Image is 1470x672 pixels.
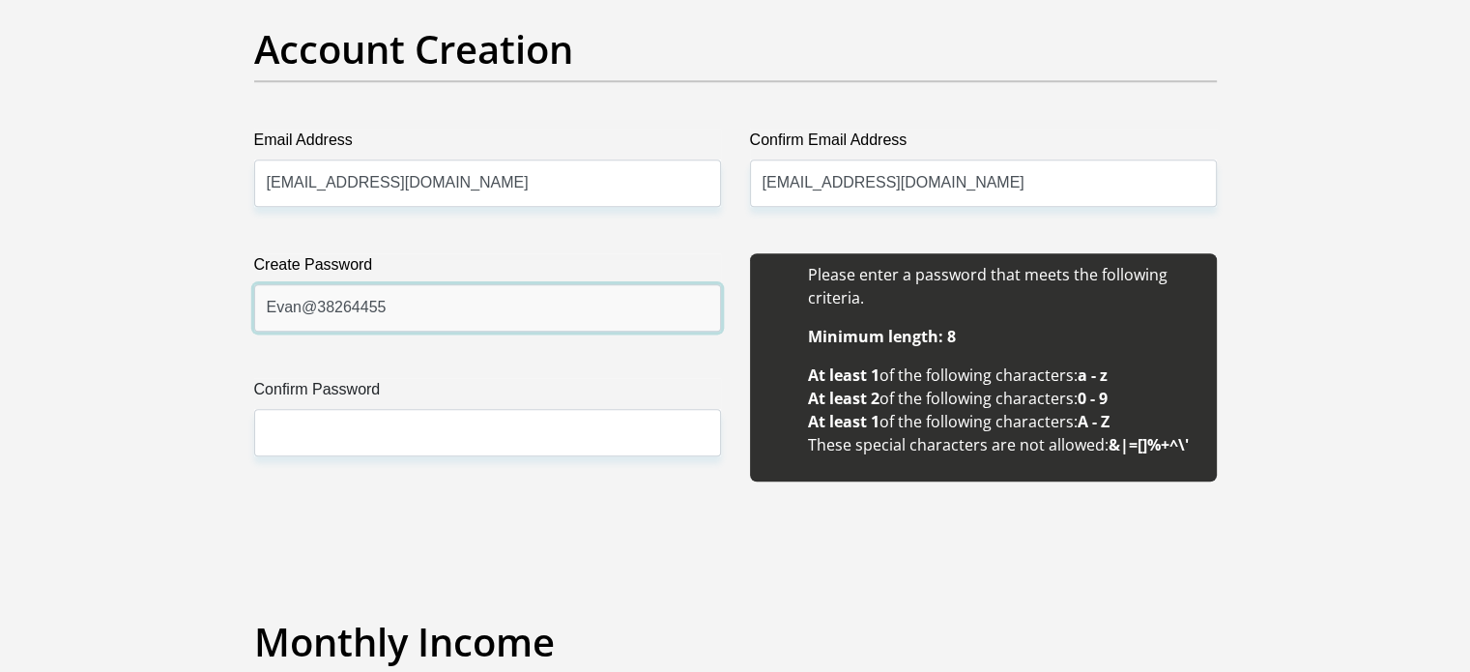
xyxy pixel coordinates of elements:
[1078,365,1108,386] b: a - z
[1109,434,1189,455] b: &|=[]%+^\'
[254,26,1217,73] h2: Account Creation
[254,284,721,332] input: Create Password
[750,160,1217,207] input: Confirm Email Address
[1078,411,1110,432] b: A - Z
[254,409,721,456] input: Confirm Password
[808,326,956,347] b: Minimum length: 8
[808,433,1197,456] li: These special characters are not allowed:
[254,378,721,409] label: Confirm Password
[254,619,1217,665] h2: Monthly Income
[808,364,1197,387] li: of the following characters:
[808,388,879,409] b: At least 2
[808,365,879,386] b: At least 1
[254,129,721,160] label: Email Address
[1078,388,1108,409] b: 0 - 9
[750,129,1217,160] label: Confirm Email Address
[808,410,1197,433] li: of the following characters:
[808,263,1197,309] li: Please enter a password that meets the following criteria.
[808,387,1197,410] li: of the following characters:
[254,160,721,207] input: Email Address
[254,253,721,284] label: Create Password
[808,411,879,432] b: At least 1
